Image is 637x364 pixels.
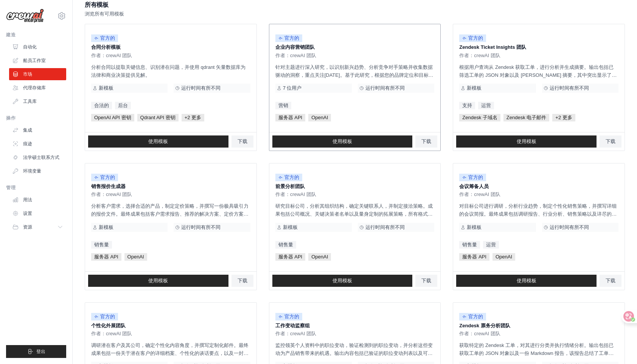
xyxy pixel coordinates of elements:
a: 使用模板 [456,275,597,287]
font: 企业内容营销团队 [275,44,315,50]
font: 官方的 [468,35,483,41]
a: 下载 [415,275,437,287]
font: 作者：crewAI 团队 [91,331,132,336]
font: 运行时间有所不同 [550,85,589,91]
a: 法学硕士联系方式 [9,151,66,163]
font: OpenAI API 密钥 [94,115,131,120]
font: 服务器 API [278,115,303,120]
font: 新模板 [99,224,113,230]
font: 7 位用户 [283,85,302,91]
img: Logo [6,9,44,23]
font: 建造 [6,32,16,37]
font: 船员工作室 [23,58,46,63]
font: 官方的 [284,174,299,180]
font: 下载 [238,138,247,144]
a: 支持 [459,102,475,109]
font: 下载 [238,278,247,283]
font: +2 更多 [555,115,572,120]
font: 支持 [462,103,472,108]
font: 销售量 [94,242,109,247]
font: 销售量 [462,242,477,247]
font: 下载 [421,278,431,283]
font: 官方的 [100,35,115,41]
font: 新模板 [467,224,482,230]
font: Qdrant API 密钥 [140,115,176,120]
font: 新模板 [99,85,113,91]
font: 环境变量 [23,168,41,174]
font: 运行时间有所不同 [550,224,589,230]
font: 服务器 API [94,254,118,260]
font: 作者：crewAI 团队 [275,191,316,197]
font: 资源 [23,224,32,230]
a: 下载 [600,135,621,148]
a: 设置 [9,207,66,219]
span: OpenAI [308,114,331,121]
a: 运营 [478,102,494,109]
font: 操作 [6,115,16,121]
font: 下载 [606,138,615,144]
font: 工作变动监察组 [275,323,310,328]
font: 获取特定的 Zendesk 工单，对其进行分类并执行情绪分析。输出包括已获取工单的 JSON 对象以及一份 Markdown 报告，该报告总结了工单的类别和情绪，或指示是否未找到工单。 [459,342,614,364]
font: 会议筹备人员 [459,184,489,189]
font: 对目标公司进行调研，分析行业趋势，制定个性化销售策略，并撰写详细的会议简报。最终成果包括调研报告、行业分析、销售策略以及详尽的简报文件，确保参会人员做好充分准备，高效开展会谈。 [459,203,617,225]
font: 运行时间有所不同 [365,224,405,230]
font: 运营 [486,242,496,247]
font: 代理存储库 [23,85,46,90]
a: 下载 [231,275,253,287]
font: +2 更多 [185,115,201,120]
font: 痕迹 [23,141,32,146]
font: 设置 [23,211,32,216]
a: 使用模板 [88,275,228,287]
font: 作者：crewAI 团队 [459,331,500,336]
font: 运行时间有所不同 [365,85,405,91]
font: 运行时间有所不同 [181,224,221,230]
font: 作者：crewAI 团队 [275,53,316,58]
a: 下载 [415,135,437,148]
font: 官方的 [468,174,483,180]
font: 市场 [23,72,32,77]
font: 使用模板 [517,278,536,283]
font: 使用模板 [332,278,352,283]
font: 用法 [23,197,32,202]
font: 合法的 [94,103,109,108]
font: 营销 [278,103,288,108]
iframe: Chat Widget [599,328,637,364]
font: Zendesk 电子邮件 [506,115,546,120]
a: 下载 [600,275,621,287]
font: Zendesk Ticket Insights 团队 [459,44,526,50]
font: 官方的 [284,35,299,41]
font: 监控领英个人资料中的职位变动，验证检测到的职位变动，并分析这些变动为产品销售带来的机遇。输出内容包括已验证的职位变动列表以及可供销售团队在拓展业务时利用这些变动的可行建议。 [275,342,433,364]
font: 合同分析模板 [91,44,121,50]
font: 使用模板 [517,138,536,144]
a: 代理存储库 [9,82,66,94]
a: 市场 [9,68,66,80]
a: 痕迹 [9,138,66,150]
font: 运营 [481,103,491,108]
font: 作者：crewAI 团队 [459,191,500,197]
font: 下载 [421,138,431,144]
font: Zendesk 票务分析团队 [459,323,510,328]
a: 使用模板 [88,135,228,148]
font: 官方的 [100,314,115,319]
a: 工具库 [9,95,66,107]
font: 调研潜在客户及其公司，确定个性化内容角度，并撰写定制化邮件。最终成果包括一份关于潜在客户的详细档案、个性化的谈话要点，以及一封专业撰写的邮件，能够有效地将潜在客户的需求与产品优势联系起来。 [91,342,249,364]
font: 销售量 [278,242,293,247]
font: 服务器 API [278,254,303,260]
a: 营销 [275,102,291,109]
a: 环境变量 [9,165,66,177]
span: OpenAI [493,253,515,261]
a: 自动化 [9,41,66,53]
font: 官方的 [468,314,483,319]
a: 销售量 [459,241,480,249]
a: 后台 [115,102,131,109]
font: 官方的 [284,314,299,319]
button: 资源 [9,221,66,233]
font: 浏览所有可用模板 [85,11,124,17]
a: 用法 [9,194,66,206]
font: 销售报价生成器 [91,184,126,189]
font: 登出 [36,349,45,354]
font: 使用模板 [148,138,168,144]
font: 前景分析团队 [275,184,305,189]
font: 分析合同以提取关键信息、识别潜在问题，并使用 qdrant 矢量数据库为法律和商业决策提供见解。 [91,64,245,78]
a: 合法的 [91,102,112,109]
